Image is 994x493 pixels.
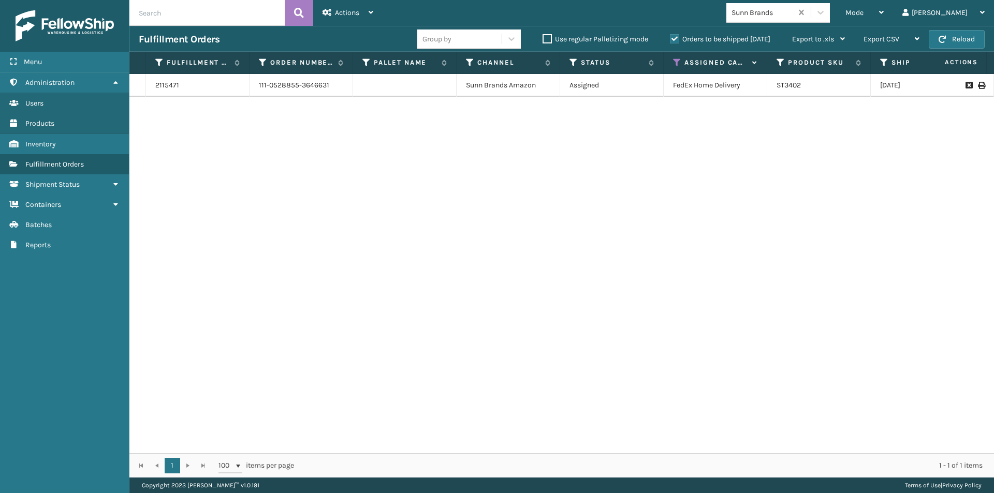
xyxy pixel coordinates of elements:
[422,34,451,44] div: Group by
[560,74,664,97] td: Assigned
[684,58,747,67] label: Assigned Carrier Service
[165,458,180,473] a: 1
[905,477,982,493] div: |
[871,74,974,97] td: [DATE]
[309,460,983,471] div: 1 - 1 of 1 items
[905,482,941,489] a: Terms of Use
[155,80,179,91] a: 2115471
[139,33,220,46] h3: Fulfillment Orders
[664,74,767,97] td: FedEx Home Delivery
[374,58,436,67] label: Pallet Name
[25,241,51,249] span: Reports
[942,482,982,489] a: Privacy Policy
[250,74,353,97] td: 111-0528855-3646631
[167,58,229,67] label: Fulfillment Order Id
[929,30,985,49] button: Reload
[25,119,54,128] span: Products
[978,82,984,89] i: Print Label
[581,58,644,67] label: Status
[24,57,42,66] span: Menu
[477,58,540,67] label: Channel
[792,35,834,43] span: Export to .xls
[25,99,43,108] span: Users
[25,220,52,229] span: Batches
[732,7,793,18] div: Sunn Brands
[142,477,259,493] p: Copyright 2023 [PERSON_NAME]™ v 1.0.191
[670,35,770,43] label: Orders to be shipped [DATE]
[270,58,333,67] label: Order Number
[25,78,75,87] span: Administration
[891,58,954,67] label: Ship By Date
[218,458,294,473] span: items per page
[912,54,984,71] span: Actions
[788,58,851,67] label: Product SKU
[457,74,560,97] td: Sunn Brands Amazon
[777,81,801,89] a: ST3402
[335,8,359,17] span: Actions
[25,180,80,189] span: Shipment Status
[25,160,84,169] span: Fulfillment Orders
[543,35,648,43] label: Use regular Palletizing mode
[25,140,56,148] span: Inventory
[864,35,899,43] span: Export CSV
[25,200,61,209] span: Containers
[966,82,972,89] i: Request to Be Cancelled
[16,10,114,41] img: logo
[218,460,234,471] span: 100
[845,8,864,17] span: Mode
